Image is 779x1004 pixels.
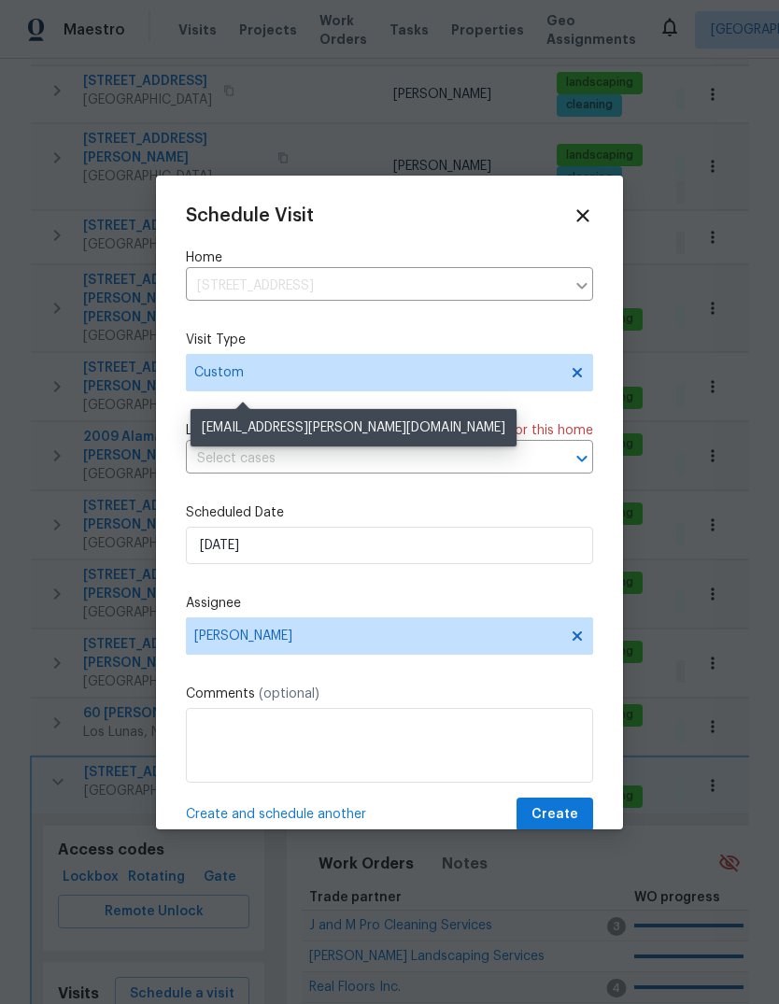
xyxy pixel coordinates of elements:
input: Select cases [186,445,541,474]
label: Visit Type [186,331,593,349]
span: Linked Cases [186,421,266,440]
div: [EMAIL_ADDRESS][PERSON_NAME][DOMAIN_NAME] [191,409,517,446]
label: Assignee [186,594,593,613]
label: Home [186,248,593,267]
span: Create [531,803,578,827]
span: Custom [194,363,558,382]
button: Open [569,445,595,472]
span: Schedule Visit [186,206,314,225]
span: (optional) [259,687,319,700]
span: Close [573,205,593,226]
label: Scheduled Date [186,503,593,522]
span: [PERSON_NAME] [194,629,560,643]
input: M/D/YYYY [186,527,593,564]
span: Create and schedule another [186,805,366,824]
button: Create [517,798,593,832]
input: Enter in an address [186,272,565,301]
label: Comments [186,685,593,703]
